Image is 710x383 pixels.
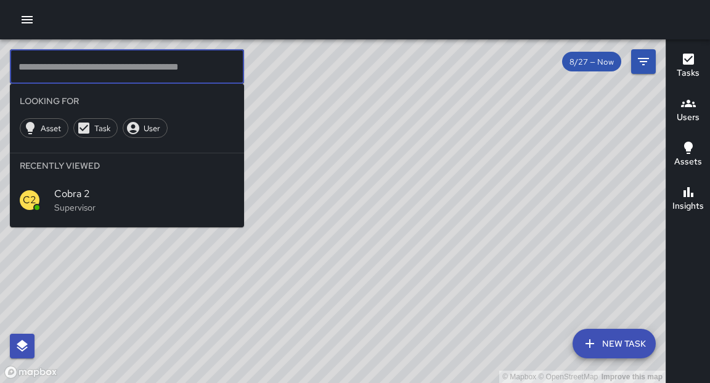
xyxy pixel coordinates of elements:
span: Task [88,123,117,134]
li: Looking For [10,89,244,113]
button: Insights [666,177,710,222]
div: User [123,118,168,138]
li: Recently Viewed [10,153,244,178]
span: Cobra 2 [54,187,234,201]
span: User [137,123,167,134]
button: Users [666,89,710,133]
div: C2Cobra 2Supervisor [10,178,244,222]
div: Asset [20,118,68,138]
p: C2 [23,193,36,208]
div: Task [73,118,118,138]
h6: Insights [672,200,704,213]
p: Supervisor [54,201,234,214]
h6: Tasks [677,67,700,80]
span: Asset [34,123,68,134]
button: Filters [631,49,656,74]
button: New Task [573,329,656,358]
h6: Assets [674,155,702,169]
button: Assets [666,133,710,177]
button: Tasks [666,44,710,89]
span: 8/27 — Now [562,57,621,67]
h6: Users [677,111,700,124]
